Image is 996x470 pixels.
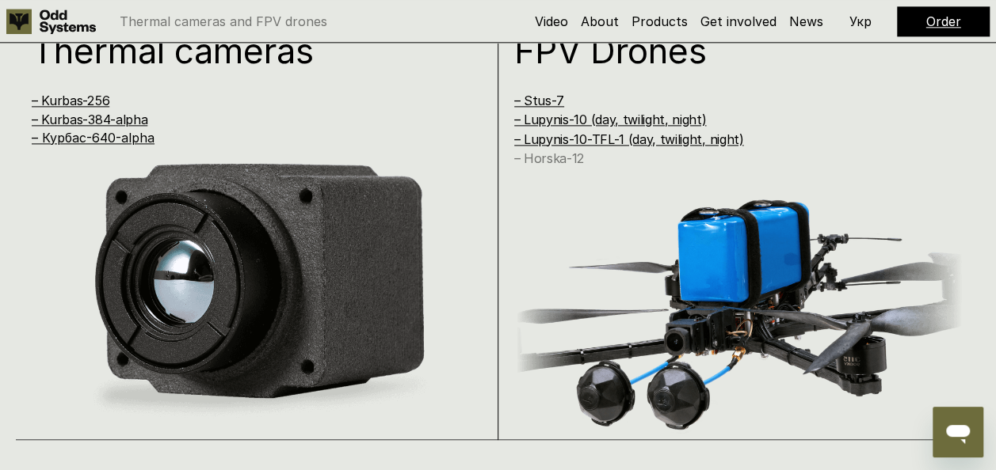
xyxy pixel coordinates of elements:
[120,15,327,28] p: Thermal cameras and FPV drones
[32,33,455,68] h1: Thermal cameras
[514,150,584,166] a: – Horska-12
[514,131,744,147] a: – Lupynis-10-TFL-1 (day, twilight, night)
[926,13,961,29] a: Order
[789,13,823,29] a: News
[535,13,568,29] a: Video
[849,15,872,28] p: Укр
[514,112,707,127] a: – Lupynis-10 (day, twilight, night)
[32,93,109,108] a: – Kurbas-256
[632,13,688,29] a: Products
[933,407,983,457] iframe: Button to launch messaging window
[581,13,619,29] a: About
[32,112,147,127] a: – Kurbas-384-alpha
[514,93,564,108] a: – Stus-7
[700,13,777,29] a: Get involved
[514,33,937,68] h1: FPV Drones
[32,130,155,146] a: – Курбас-640-alpha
